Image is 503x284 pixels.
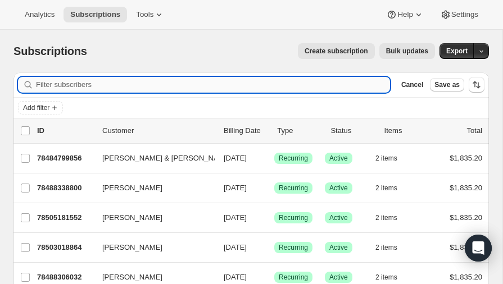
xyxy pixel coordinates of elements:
span: Recurring [279,243,308,252]
span: $1,835.20 [450,213,482,222]
div: 78505181552[PERSON_NAME][DATE]SuccessRecurringSuccessActive2 items$1,835.20 [37,210,482,226]
span: [DATE] [224,273,247,281]
button: Analytics [18,7,61,22]
p: Customer [102,125,215,136]
span: [DATE] [224,213,247,222]
button: 2 items [375,180,410,196]
button: Settings [433,7,485,22]
span: [PERSON_NAME] [102,212,162,223]
button: [PERSON_NAME] [96,239,208,256]
span: 2 items [375,243,397,252]
span: $1,835.20 [450,184,482,192]
span: [PERSON_NAME] [102,272,162,283]
button: Sort the results [469,77,484,93]
p: 78503018864 [37,242,93,253]
button: [PERSON_NAME] [96,179,208,197]
span: Subscriptions [13,45,87,57]
span: Subscriptions [70,10,120,19]
span: [DATE] [224,184,247,192]
p: Total [467,125,482,136]
div: Type [277,125,321,136]
input: Filter subscribers [36,77,390,93]
span: Analytics [25,10,55,19]
button: Add filter [18,101,63,114]
button: [PERSON_NAME] [96,209,208,227]
span: Recurring [279,184,308,193]
span: [PERSON_NAME] [102,242,162,253]
span: Active [329,273,348,282]
p: 78505181552 [37,212,93,223]
span: Active [329,184,348,193]
span: Bulk updates [386,47,428,56]
span: 2 items [375,213,397,222]
span: [DATE] [224,243,247,251]
button: Bulk updates [379,43,435,59]
span: Active [329,243,348,252]
span: $1,835.20 [450,154,482,162]
span: Create subscription [305,47,368,56]
span: $1,835.20 [450,273,482,281]
button: Create subscription [298,43,375,59]
span: 2 items [375,273,397,282]
span: Save as [434,80,460,89]
div: 78503018864[PERSON_NAME][DATE]SuccessRecurringSuccessActive2 items$1,835.20 [37,240,482,255]
button: 2 items [375,150,410,166]
button: Cancel [397,78,428,91]
span: Settings [451,10,478,19]
p: Billing Date [224,125,268,136]
span: [PERSON_NAME] [102,182,162,194]
span: Add filter [23,103,49,112]
span: [DATE] [224,154,247,162]
p: 78484799856 [37,153,93,164]
div: Items [384,125,429,136]
button: Help [379,7,431,22]
button: Subscriptions [64,7,127,22]
button: Tools [129,7,171,22]
span: [PERSON_NAME] & [PERSON_NAME] [102,153,232,164]
button: Save as [430,78,464,91]
span: Active [329,154,348,163]
div: Open Intercom Messenger [465,235,492,262]
span: Active [329,213,348,222]
span: $1,835.20 [450,243,482,251]
div: 78488338800[PERSON_NAME][DATE]SuccessRecurringSuccessActive2 items$1,835.20 [37,180,482,196]
p: Status [330,125,375,136]
button: [PERSON_NAME] & [PERSON_NAME] [96,149,208,167]
p: ID [37,125,93,136]
span: 2 items [375,184,397,193]
div: 78484799856[PERSON_NAME] & [PERSON_NAME][DATE]SuccessRecurringSuccessActive2 items$1,835.20 [37,150,482,166]
button: 2 items [375,240,410,255]
span: Tools [136,10,153,19]
span: Cancel [401,80,423,89]
span: Help [397,10,413,19]
div: IDCustomerBilling DateTypeStatusItemsTotal [37,125,482,136]
span: Recurring [279,154,308,163]
span: 2 items [375,154,397,163]
p: 78488338800 [37,182,93,194]
p: 78488306032 [37,272,93,283]
span: Export [446,47,468,56]
button: 2 items [375,210,410,226]
button: Export [439,43,474,59]
span: Recurring [279,273,308,282]
span: Recurring [279,213,308,222]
